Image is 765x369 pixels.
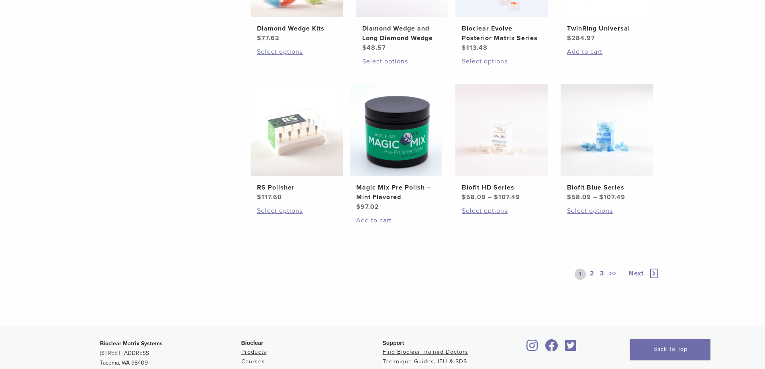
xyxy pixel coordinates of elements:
img: Biofit HD Series [455,84,548,176]
a: Select options for “RS Polisher” [257,206,337,216]
a: Select options for “Diamond Wedge Kits” [257,47,337,57]
span: $ [462,193,466,201]
a: Bioclear [563,344,579,352]
span: $ [257,34,261,42]
span: $ [567,193,571,201]
bdi: 117.60 [257,193,282,201]
a: Select options for “Diamond Wedge and Long Diamond Wedge” [362,57,442,66]
span: Bioclear [241,340,263,346]
a: Biofit Blue SeriesBiofit Blue Series [560,84,654,202]
bdi: 107.49 [599,193,625,201]
a: Magic Mix Pre Polish - Mint FlavoredMagic Mix Pre Polish – Mint Flavored $97.02 [349,84,443,212]
span: $ [362,44,367,52]
a: Select options for “Biofit HD Series” [462,206,541,216]
a: Select options for “Bioclear Evolve Posterior Matrix Series” [462,57,541,66]
bdi: 58.09 [567,193,591,201]
a: Bioclear [543,344,561,352]
span: $ [462,44,466,52]
span: – [593,193,597,201]
bdi: 97.02 [356,203,379,211]
bdi: 48.57 [362,44,386,52]
h2: Diamond Wedge and Long Diamond Wedge [362,24,442,43]
h2: Biofit HD Series [462,183,541,192]
bdi: 58.09 [462,193,486,201]
h2: TwinRing Universal [567,24,647,33]
h2: RS Polisher [257,183,337,192]
h2: Biofit Blue Series [567,183,647,192]
a: Products [241,349,267,355]
a: Add to cart: “Magic Mix Pre Polish - Mint Flavored” [356,216,436,225]
a: Find Bioclear Trained Doctors [383,349,468,355]
a: 2 [588,269,596,280]
a: 3 [598,269,606,280]
a: Select options for “Biofit Blue Series” [567,206,647,216]
span: $ [599,193,604,201]
a: 1 [575,269,586,280]
h2: Bioclear Evolve Posterior Matrix Series [462,24,541,43]
a: Biofit HD SeriesBiofit HD Series [455,84,549,202]
a: RS PolisherRS Polisher $117.60 [250,84,344,202]
h2: Diamond Wedge Kits [257,24,337,33]
img: Biofit Blue Series [561,84,653,176]
a: Back To Top [630,339,710,360]
img: RS Polisher [251,84,343,176]
bdi: 113.48 [462,44,488,52]
span: – [488,193,492,201]
strong: Bioclear Matrix Systems [100,340,163,347]
bdi: 107.49 [494,193,520,201]
a: Technique Guides, IFU & SDS [383,358,467,365]
bdi: 284.97 [567,34,595,42]
span: Support [383,340,404,346]
h2: Magic Mix Pre Polish – Mint Flavored [356,183,436,202]
span: Next [629,269,644,277]
span: $ [567,34,571,42]
span: $ [257,193,261,201]
a: Bioclear [524,344,541,352]
span: $ [356,203,361,211]
a: >> [608,269,618,280]
bdi: 77.62 [257,34,279,42]
img: Magic Mix Pre Polish - Mint Flavored [350,84,442,176]
a: Add to cart: “TwinRing Universal” [567,47,647,57]
a: Courses [241,358,265,365]
span: $ [494,193,498,201]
